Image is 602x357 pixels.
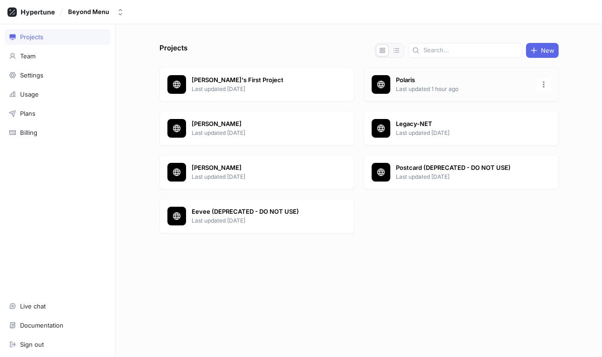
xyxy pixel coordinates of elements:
[192,119,327,129] p: [PERSON_NAME]
[192,76,327,85] p: [PERSON_NAME]'s First Project
[5,317,111,333] a: Documentation
[192,129,327,137] p: Last updated [DATE]
[20,33,43,41] div: Projects
[541,48,554,53] span: New
[396,173,531,181] p: Last updated [DATE]
[192,217,327,225] p: Last updated [DATE]
[20,341,44,348] div: Sign out
[526,43,559,58] button: New
[20,110,35,117] div: Plans
[5,29,111,45] a: Projects
[396,85,531,93] p: Last updated 1 hour ago
[64,4,128,20] button: Beyond Menu
[396,129,531,137] p: Last updated [DATE]
[20,302,46,310] div: Live chat
[20,71,43,79] div: Settings
[5,48,111,64] a: Team
[20,52,35,60] div: Team
[192,173,327,181] p: Last updated [DATE]
[192,85,327,93] p: Last updated [DATE]
[192,163,327,173] p: [PERSON_NAME]
[20,91,39,98] div: Usage
[5,125,111,140] a: Billing
[396,119,531,129] p: Legacy-NET
[159,43,187,58] p: Projects
[20,129,37,136] div: Billing
[5,105,111,121] a: Plans
[396,76,531,85] p: Polaris
[396,163,531,173] p: Postcard (DEPRECATED - DO NOT USE)
[68,8,109,16] div: Beyond Menu
[5,86,111,102] a: Usage
[423,46,518,55] input: Search...
[20,322,63,329] div: Documentation
[5,67,111,83] a: Settings
[192,207,327,217] p: Eevee (DEPRECATED - DO NOT USE)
